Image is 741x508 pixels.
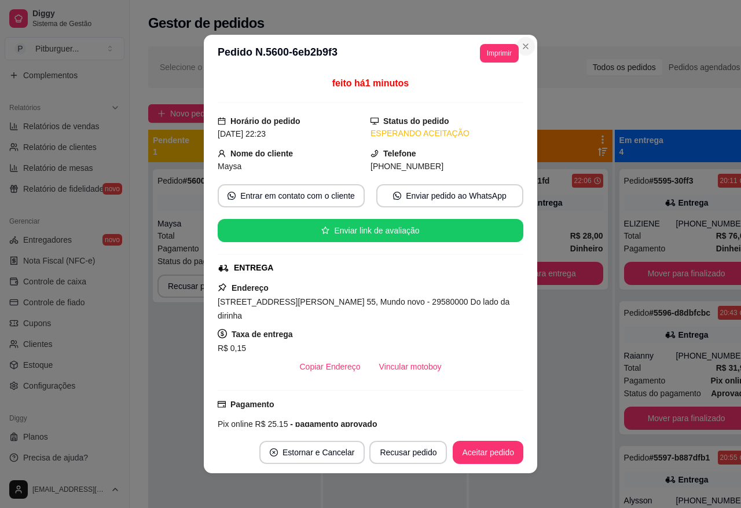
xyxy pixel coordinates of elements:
strong: Telefone [383,149,416,158]
span: phone [370,149,379,158]
span: desktop [370,117,379,125]
span: dollar [218,329,227,338]
span: [STREET_ADDRESS][PERSON_NAME] 55, Mundo novo - 29580000 Do lado da dirinha [218,297,509,320]
div: ESPERANDO ACEITAÇÃO [370,127,523,140]
span: Pix online [218,419,253,429]
span: whats-app [228,192,236,200]
span: [PHONE_NUMBER] [370,162,443,171]
button: Aceitar pedido [453,441,523,464]
span: credit-card [218,400,226,408]
strong: Pagamento [230,400,274,409]
span: pushpin [218,283,227,292]
span: whats-app [393,192,401,200]
button: Close [516,37,535,56]
button: whats-appEntrar em contato com o cliente [218,184,365,207]
span: - pagamento aprovado [288,419,377,429]
span: user [218,149,226,158]
span: feito há 1 minutos [332,78,409,88]
button: close-circleEstornar e Cancelar [259,441,365,464]
span: Maysa [218,162,241,171]
button: whats-appEnviar pedido ao WhatsApp [376,184,523,207]
span: close-circle [270,448,278,456]
strong: Nome do cliente [230,149,293,158]
span: calendar [218,117,226,125]
strong: Taxa de entrega [232,330,293,339]
button: Recusar pedido [369,441,447,464]
div: ENTREGA [234,262,273,274]
span: [DATE] 22:23 [218,129,266,138]
button: starEnviar link de avaliação [218,219,523,242]
strong: Status do pedido [383,116,449,126]
span: R$ 0,15 [218,343,246,353]
button: Copiar Endereço [291,355,370,378]
button: Imprimir [480,44,519,63]
strong: Horário do pedido [230,116,300,126]
button: Vincular motoboy [370,355,451,378]
span: star [321,226,329,235]
strong: Endereço [232,283,269,293]
h3: Pedido N. 5600-6eb2b9f3 [218,44,338,63]
span: R$ 25,15 [253,419,288,429]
